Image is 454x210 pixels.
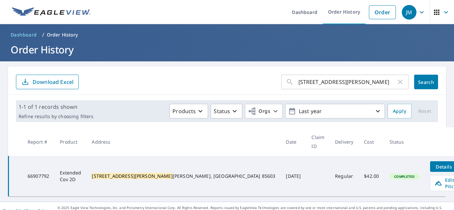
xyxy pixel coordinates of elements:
[55,156,86,196] td: Extended Cov 2D
[172,107,196,115] p: Products
[42,31,44,39] li: /
[388,104,411,118] button: Apply
[19,113,93,119] p: Refine results by choosing filters
[92,173,172,179] mark: [STREET_ADDRESS][PERSON_NAME]
[22,127,55,156] th: Report #
[281,156,306,196] td: [DATE]
[306,127,330,156] th: Claim ID
[55,127,86,156] th: Product
[8,30,446,40] nav: breadcrumb
[419,79,433,85] span: Search
[248,107,270,115] span: Orgs
[298,73,396,91] input: Address, Report #, Claim ID, etc.
[330,156,359,196] td: Regular
[22,156,55,196] td: 66907792
[47,32,78,38] p: Order History
[86,127,281,156] th: Address
[434,164,454,170] span: Details
[245,104,283,118] button: Orgs
[384,127,424,156] th: Status
[19,103,93,111] p: 1-1 of 1 records shown
[414,75,438,89] button: Search
[296,105,374,117] p: Last year
[285,104,385,118] button: Last year
[8,30,40,40] a: Dashboard
[12,7,90,17] img: EV Logo
[92,173,275,179] div: [PERSON_NAME], [GEOGRAPHIC_DATA] 85603
[211,104,242,118] button: Status
[11,32,37,38] span: Dashboard
[359,156,384,196] td: $42.00
[170,104,208,118] button: Products
[330,127,359,156] th: Delivery
[214,107,230,115] p: Status
[390,174,418,179] span: Completed
[393,107,406,115] span: Apply
[359,127,384,156] th: Cost
[369,5,396,19] a: Order
[33,78,73,86] p: Download Excel
[16,75,79,89] button: Download Excel
[281,127,306,156] th: Date
[8,43,446,56] h1: Order History
[402,5,416,20] div: JM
